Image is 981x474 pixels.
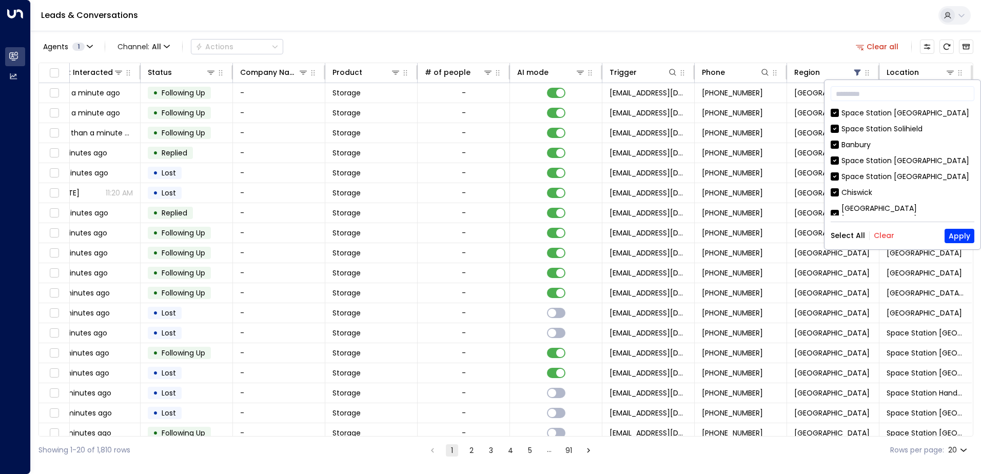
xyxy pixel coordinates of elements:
span: +447788175818 [702,268,763,278]
span: Lost [162,168,176,178]
div: • [153,304,158,322]
div: … [543,444,556,457]
div: # of people [425,66,470,78]
div: • [153,244,158,262]
div: - [462,148,466,158]
span: Toggle select row [48,247,61,260]
td: - [233,183,325,203]
span: Toggle select all [48,67,61,80]
div: • [153,164,158,182]
span: Birmingham [794,408,870,418]
span: Following Up [162,268,205,278]
span: leads@space-station.co.uk [610,228,687,238]
div: 20 [948,443,969,458]
td: - [233,243,325,263]
div: Trigger [610,66,637,78]
span: Toggle select row [48,407,61,420]
span: 10 minutes ago [55,288,110,298]
span: Following Up [162,428,205,438]
span: Birmingham [794,108,870,118]
div: • [153,264,158,282]
div: - [462,348,466,358]
div: Banbury [831,140,974,150]
span: Birmingham [794,268,870,278]
span: Toggle select row [48,287,61,300]
span: Storage [332,148,361,158]
div: # of people [425,66,493,78]
span: Toggle select row [48,427,61,440]
span: Following Up [162,228,205,238]
span: leads@space-station.co.uk [610,388,687,398]
span: Storage [332,328,361,338]
span: Toggle select row [48,307,61,320]
div: - [462,388,466,398]
button: Clear all [852,39,903,54]
span: Storage [332,168,361,178]
td: - [233,323,325,343]
div: - [462,288,466,298]
td: - [233,263,325,283]
span: leads@space-station.co.uk [610,128,687,138]
span: 23 minutes ago [55,388,111,398]
span: Storage [332,188,361,198]
div: - [462,128,466,138]
button: Customize [920,39,934,54]
button: Apply [945,229,974,243]
span: Space Station Garretts Green [887,408,965,418]
span: leads@space-station.co.uk [610,308,687,318]
td: - [233,123,325,143]
span: Space Station Hall Green [887,268,962,278]
button: Go to next page [582,444,595,457]
span: Space Station Stirchley [887,308,962,318]
div: Location [887,66,919,78]
span: Birmingham [794,88,870,98]
button: Go to page 91 [563,444,575,457]
td: - [233,163,325,183]
span: leads@space-station.co.uk [610,368,687,378]
div: - [462,428,466,438]
span: Refresh [939,39,954,54]
span: Storage [332,128,361,138]
div: - [462,248,466,258]
span: +447340480524 [702,228,763,238]
div: [GEOGRAPHIC_DATA] [GEOGRAPHIC_DATA] [841,203,974,225]
label: Rows per page: [890,445,944,456]
span: Toggle select row [48,187,61,200]
div: AI mode [517,66,585,78]
span: Following Up [162,248,205,258]
button: Channel:All [113,39,174,54]
div: - [462,168,466,178]
span: Birmingham [794,348,870,358]
span: Channel: [113,39,174,54]
td: - [233,83,325,103]
span: Birmingham [794,428,870,438]
span: Storage [332,408,361,418]
div: Last Interacted [55,66,113,78]
span: leads@space-station.co.uk [610,428,687,438]
span: Toggle select row [48,147,61,160]
span: Toggle select row [48,207,61,220]
div: Space Station [GEOGRAPHIC_DATA] [841,108,969,118]
span: less than a minute ago [55,128,133,138]
span: Space Station Handsworth [887,388,965,398]
span: Toggle select row [48,227,61,240]
span: Following Up [162,108,205,118]
div: Region [794,66,820,78]
span: Space Station Solihull [887,368,965,378]
span: Toggle select row [48,267,61,280]
span: Storage [332,388,361,398]
div: • [153,364,158,382]
span: leads@space-station.co.uk [610,168,687,178]
div: Product [332,66,362,78]
a: Leads & Conversations [41,9,138,21]
span: Toggle select row [48,347,61,360]
div: - [462,208,466,218]
span: Toggle select row [48,107,61,120]
span: leads@space-station.co.uk [610,248,687,258]
span: Space Station Garretts Green [887,328,965,338]
span: Lost [162,368,176,378]
td: - [233,283,325,303]
span: 3 minutes ago [55,148,107,158]
span: leads@space-station.co.uk [610,328,687,338]
span: Birmingham [794,388,870,398]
